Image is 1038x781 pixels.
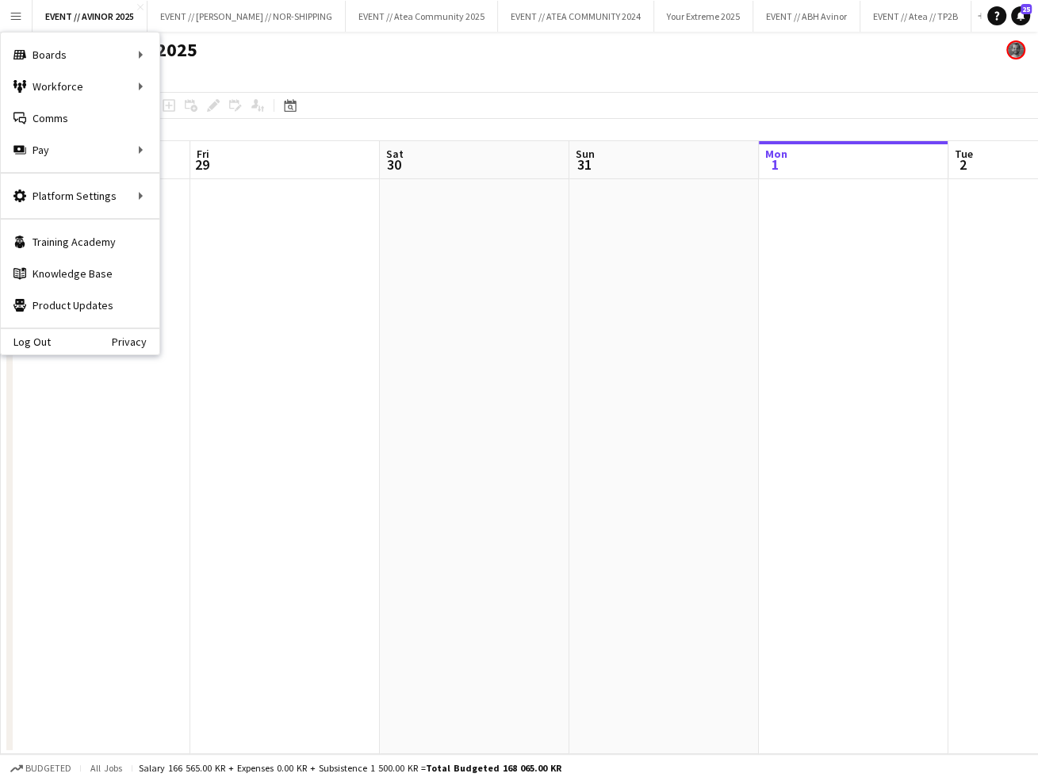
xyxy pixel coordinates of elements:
[1,258,159,289] a: Knowledge Base
[1,226,159,258] a: Training Academy
[753,1,860,32] button: EVENT // ABH Avinor
[197,147,209,161] span: Fri
[8,760,74,777] button: Budgeted
[1,335,51,348] a: Log Out
[346,1,498,32] button: EVENT // Atea Community 2025
[498,1,654,32] button: EVENT // ATEA COMMUNITY 2024
[25,763,71,774] span: Budgeted
[87,762,125,774] span: All jobs
[952,155,973,174] span: 2
[386,147,404,161] span: Sat
[1021,4,1032,14] span: 25
[860,1,971,32] button: EVENT // Atea // TP2B
[1,39,159,71] div: Boards
[147,1,346,32] button: EVENT // [PERSON_NAME] // NOR-SHIPPING
[573,155,595,174] span: 31
[384,155,404,174] span: 30
[194,155,209,174] span: 29
[1,134,159,166] div: Pay
[1,102,159,134] a: Comms
[112,335,159,348] a: Privacy
[576,147,595,161] span: Sun
[426,762,561,774] span: Total Budgeted 168 065.00 KR
[1,71,159,102] div: Workforce
[1,180,159,212] div: Platform Settings
[654,1,753,32] button: Your Extreme 2025
[1,289,159,321] a: Product Updates
[765,147,787,161] span: Mon
[763,155,787,174] span: 1
[1006,40,1025,59] app-user-avatar: Tarjei Tuv
[1011,6,1030,25] a: 25
[955,147,973,161] span: Tue
[33,1,147,32] button: EVENT // AVINOR 2025
[139,762,561,774] div: Salary 166 565.00 KR + Expenses 0.00 KR + Subsistence 1 500.00 KR =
